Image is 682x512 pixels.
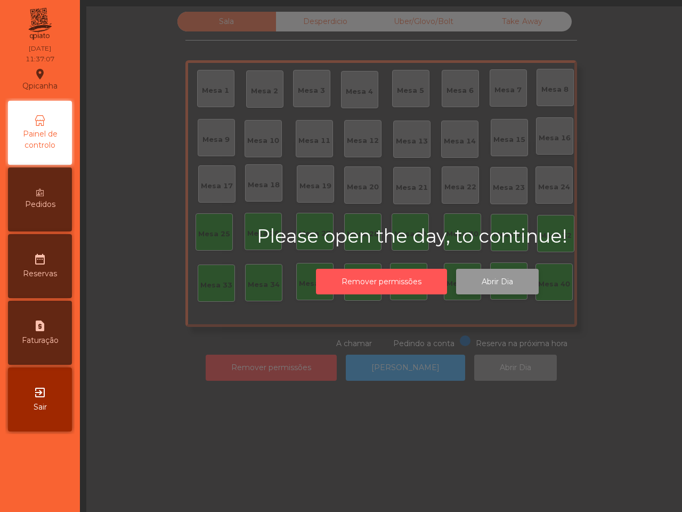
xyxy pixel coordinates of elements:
img: qpiato [27,5,53,43]
div: 11:37:07 [26,54,54,64]
h2: Please open the day, to continue! [257,225,598,247]
span: Painel de controlo [11,129,69,151]
span: Pedidos [25,199,55,210]
i: exit_to_app [34,386,46,399]
span: Reservas [23,268,57,279]
span: Sair [34,402,47,413]
div: [DATE] [29,44,51,53]
i: request_page [34,319,46,332]
button: Remover permissões [316,269,447,295]
i: location_on [34,68,46,81]
div: Qpicanha [22,66,58,93]
i: date_range [34,253,46,266]
span: Faturação [22,335,59,346]
button: Abrir Dia [456,269,539,295]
